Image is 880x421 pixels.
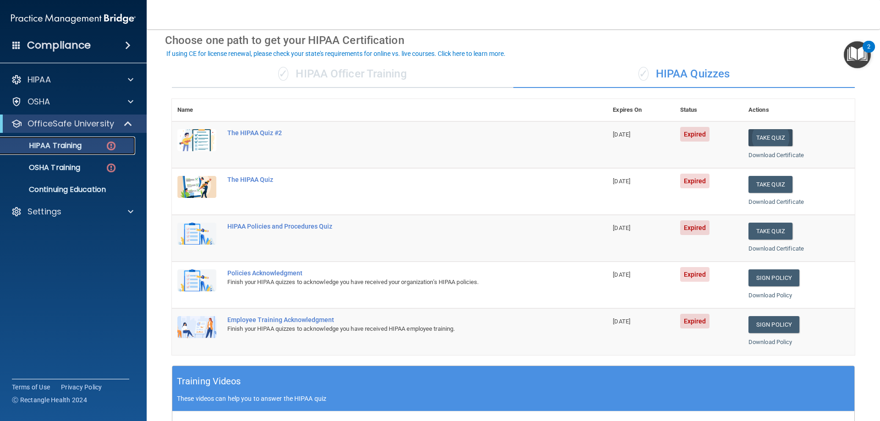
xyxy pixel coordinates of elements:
[227,176,561,183] div: The HIPAA Quiz
[613,318,630,325] span: [DATE]
[172,60,513,88] div: HIPAA Officer Training
[165,27,862,54] div: Choose one path to get your HIPAA Certification
[27,96,50,107] p: OSHA
[680,127,710,142] span: Expired
[227,316,561,323] div: Employee Training Acknowledgment
[748,129,792,146] button: Take Quiz
[748,198,804,205] a: Download Certificate
[12,383,50,392] a: Terms of Use
[11,10,136,28] img: PMB logo
[227,129,561,137] div: The HIPAA Quiz #2
[11,118,133,129] a: OfficeSafe University
[11,74,133,85] a: HIPAA
[748,176,792,193] button: Take Quiz
[607,99,674,121] th: Expires On
[675,99,743,121] th: Status
[748,152,804,159] a: Download Certificate
[6,141,82,150] p: HIPAA Training
[867,47,870,59] div: 2
[227,277,561,288] div: Finish your HIPAA quizzes to acknowledge you have received your organization’s HIPAA policies.
[613,178,630,185] span: [DATE]
[27,39,91,52] h4: Compliance
[6,163,80,172] p: OSHA Training
[61,383,102,392] a: Privacy Policy
[748,339,792,345] a: Download Policy
[613,131,630,138] span: [DATE]
[613,271,630,278] span: [DATE]
[613,224,630,231] span: [DATE]
[748,245,804,252] a: Download Certificate
[748,269,799,286] a: Sign Policy
[105,140,117,152] img: danger-circle.6113f641.png
[6,185,131,194] p: Continuing Education
[165,49,507,58] button: If using CE for license renewal, please check your state's requirements for online vs. live cours...
[748,292,792,299] a: Download Policy
[12,395,87,405] span: Ⓒ Rectangle Health 2024
[680,174,710,188] span: Expired
[105,162,117,174] img: danger-circle.6113f641.png
[177,395,850,402] p: These videos can help you to answer the HIPAA quiz
[680,220,710,235] span: Expired
[227,223,561,230] div: HIPAA Policies and Procedures Quiz
[11,206,133,217] a: Settings
[172,99,222,121] th: Name
[721,356,869,393] iframe: Drift Widget Chat Controller
[27,74,51,85] p: HIPAA
[680,314,710,328] span: Expired
[513,60,855,88] div: HIPAA Quizzes
[680,267,710,282] span: Expired
[227,323,561,334] div: Finish your HIPAA quizzes to acknowledge you have received HIPAA employee training.
[278,67,288,81] span: ✓
[638,67,649,81] span: ✓
[748,223,792,240] button: Take Quiz
[166,50,506,57] div: If using CE for license renewal, please check your state's requirements for online vs. live cours...
[177,373,241,389] h5: Training Videos
[748,316,799,333] a: Sign Policy
[27,118,114,129] p: OfficeSafe University
[27,206,61,217] p: Settings
[844,41,871,68] button: Open Resource Center, 2 new notifications
[227,269,561,277] div: Policies Acknowledgment
[743,99,855,121] th: Actions
[11,96,133,107] a: OSHA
